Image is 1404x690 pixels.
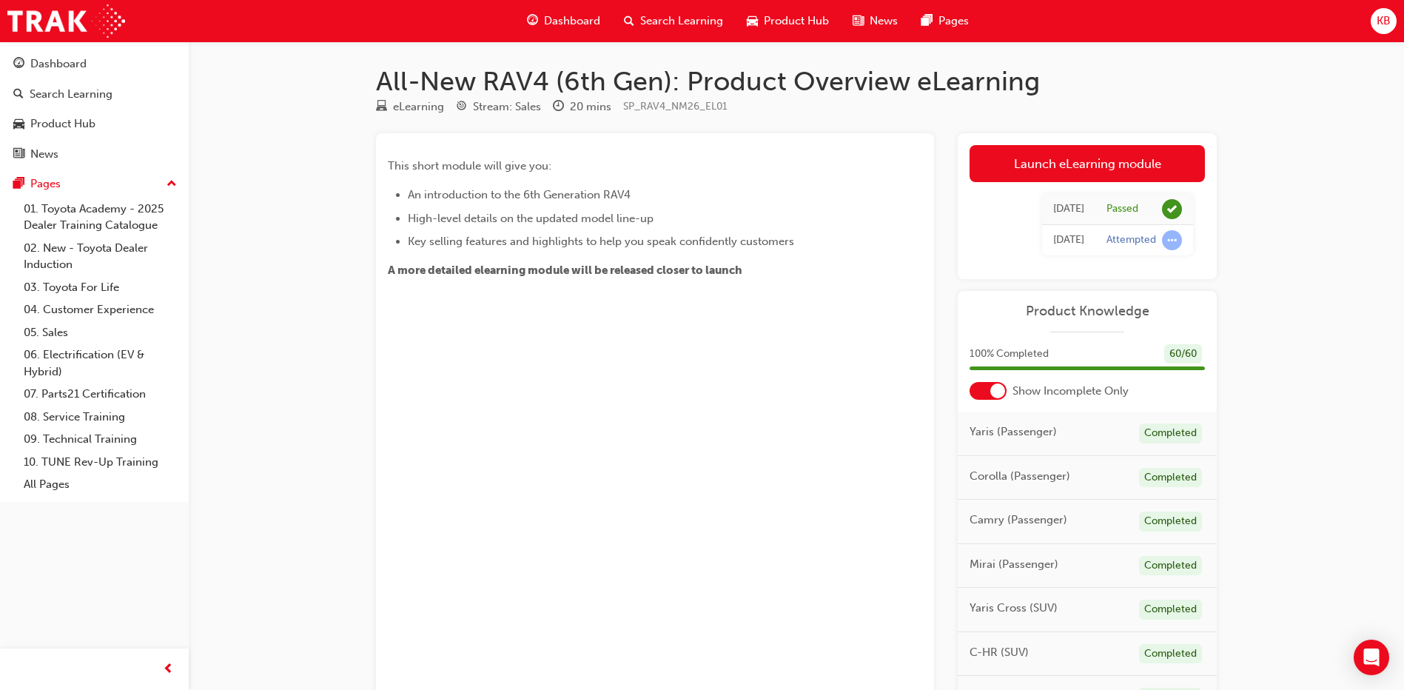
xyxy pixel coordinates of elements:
[970,600,1058,617] span: Yaris Cross (SUV)
[553,101,564,114] span: clock-icon
[30,86,112,103] div: Search Learning
[1053,232,1084,249] div: Tue Sep 16 2025 10:22:46 GMT+1000 (Australian Eastern Standard Time)
[1377,13,1391,30] span: KB
[1139,600,1202,620] div: Completed
[853,12,864,30] span: news-icon
[970,145,1205,182] a: Launch eLearning module
[18,198,183,237] a: 01. Toyota Academy - 2025 Dealer Training Catalogue
[970,556,1058,573] span: Mirai (Passenger)
[6,50,183,78] a: Dashboard
[735,6,841,36] a: car-iconProduct Hub
[18,237,183,276] a: 02. New - Toyota Dealer Induction
[376,101,387,114] span: learningResourceType_ELEARNING-icon
[921,12,933,30] span: pages-icon
[13,118,24,131] span: car-icon
[1106,202,1138,216] div: Passed
[18,321,183,344] a: 05. Sales
[456,101,467,114] span: target-icon
[910,6,981,36] a: pages-iconPages
[1354,640,1389,675] div: Open Intercom Messenger
[553,98,611,116] div: Duration
[18,276,183,299] a: 03. Toyota For Life
[18,406,183,429] a: 08. Service Training
[640,13,723,30] span: Search Learning
[870,13,898,30] span: News
[841,6,910,36] a: news-iconNews
[1106,233,1156,247] div: Attempted
[6,141,183,168] a: News
[1012,383,1129,400] span: Show Incomplete Only
[18,473,183,496] a: All Pages
[18,383,183,406] a: 07. Parts21 Certification
[970,423,1057,441] span: Yaris (Passenger)
[1053,201,1084,218] div: Tue Sep 16 2025 10:33:14 GMT+1000 (Australian Eastern Standard Time)
[456,98,541,116] div: Stream
[376,65,1217,98] h1: All-New RAV4 (6th Gen): Product Overview eLearning
[1371,8,1397,34] button: KB
[6,47,183,170] button: DashboardSearch LearningProduct HubNews
[1162,230,1182,250] span: learningRecordVerb_ATTEMPT-icon
[30,115,95,133] div: Product Hub
[13,178,24,191] span: pages-icon
[6,81,183,108] a: Search Learning
[167,175,177,194] span: up-icon
[18,451,183,474] a: 10. TUNE Rev-Up Training
[393,98,444,115] div: eLearning
[30,175,61,192] div: Pages
[970,346,1049,363] span: 100 % Completed
[527,12,538,30] span: guage-icon
[7,4,125,38] img: Trak
[1139,644,1202,664] div: Completed
[18,428,183,451] a: 09. Technical Training
[13,88,24,101] span: search-icon
[18,344,183,383] a: 06. Electrification (EV & Hybrid)
[612,6,735,36] a: search-iconSearch Learning
[13,58,24,71] span: guage-icon
[1162,199,1182,219] span: learningRecordVerb_PASS-icon
[1139,512,1202,532] div: Completed
[938,13,969,30] span: Pages
[623,100,728,113] span: Learning resource code
[970,468,1070,485] span: Corolla (Passenger)
[1164,344,1202,364] div: 60 / 60
[970,303,1205,320] a: Product Knowledge
[473,98,541,115] div: Stream: Sales
[1139,468,1202,488] div: Completed
[1139,423,1202,443] div: Completed
[764,13,829,30] span: Product Hub
[13,148,24,161] span: news-icon
[388,264,742,277] span: A more detailed elearning module will be released closer to launch
[30,56,87,73] div: Dashboard
[408,188,631,201] span: An introduction to the 6th Generation RAV4
[747,12,758,30] span: car-icon
[570,98,611,115] div: 20 mins
[408,212,654,225] span: High-level details on the updated model line-up
[30,146,58,163] div: News
[18,298,183,321] a: 04. Customer Experience
[376,98,444,116] div: Type
[544,13,600,30] span: Dashboard
[163,660,174,679] span: prev-icon
[624,12,634,30] span: search-icon
[6,110,183,138] a: Product Hub
[6,170,183,198] button: Pages
[408,235,794,248] span: Key selling features and highlights to help you speak confidently customers
[515,6,612,36] a: guage-iconDashboard
[970,644,1029,661] span: C-HR (SUV)
[1139,556,1202,576] div: Completed
[388,159,551,172] span: This short module will give you:
[970,512,1067,529] span: Camry (Passenger)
